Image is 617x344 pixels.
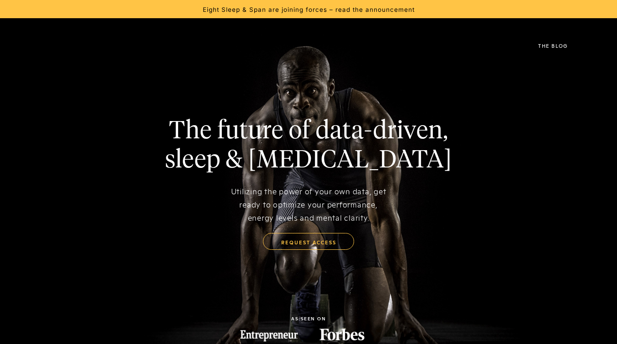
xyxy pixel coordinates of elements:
a: request access [263,233,354,250]
a: The Blog [524,27,581,64]
div: as seen on [291,316,326,321]
div: Utilizing the power of your own data, get ready to optimize your performance, energy levels and m... [229,184,388,224]
div: The Blog [538,43,568,48]
a: Eight Sleep & Span are joining forces – read the announcement [203,5,415,13]
h1: The future of data-driven, sleep & [MEDICAL_DATA] [165,117,452,175]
